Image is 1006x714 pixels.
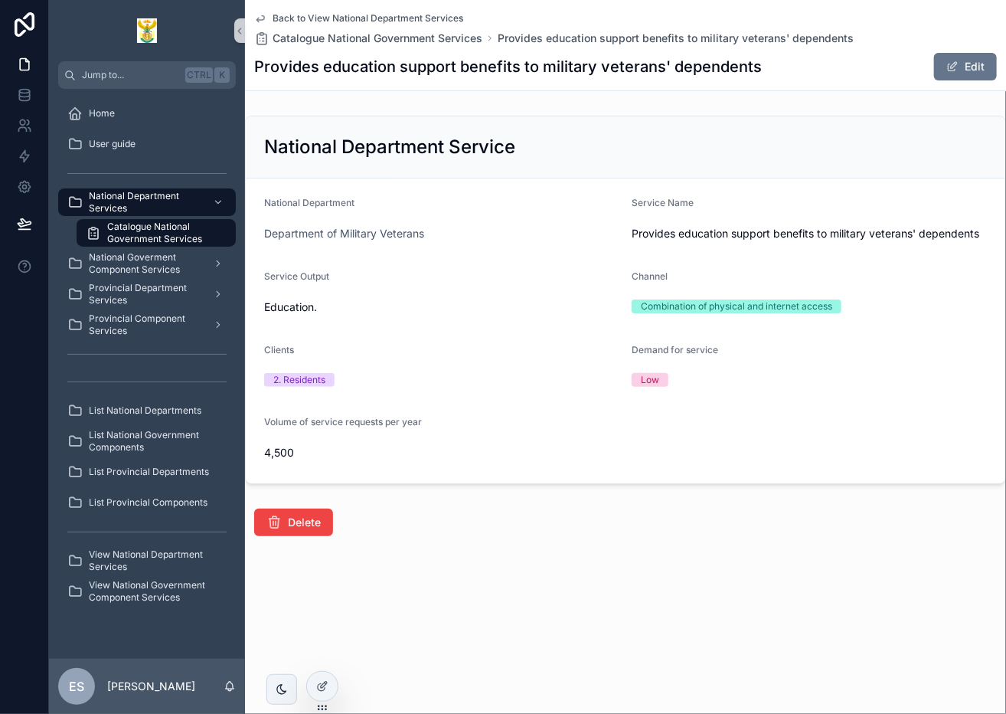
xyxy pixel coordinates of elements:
span: Service Name [632,197,694,208]
span: Clients [264,344,294,355]
span: Delete [288,515,321,530]
span: National Goverment Component Services [89,251,201,276]
span: Jump to... [82,69,179,81]
span: Service Output [264,270,329,282]
button: Jump to...CtrlK [58,61,236,89]
a: Provincial Component Services [58,311,236,339]
a: View National Government Component Services [58,578,236,605]
span: List National Departments [89,404,201,417]
a: List Provincial Departments [58,458,236,486]
img: App logo [137,18,156,43]
span: 4,500 [264,445,619,460]
span: Catalogue National Government Services [107,221,220,245]
a: View National Department Services [58,547,236,575]
div: 2. Residents [273,373,325,387]
div: scrollable content [49,89,245,625]
a: Back to View National Department Services [254,12,463,25]
a: Home [58,100,236,127]
span: Provincial Component Services [89,313,201,337]
a: List National Government Components [58,427,236,455]
a: National Department Services [58,188,236,216]
a: Provincial Department Services [58,280,236,308]
button: Edit [934,53,997,80]
p: [PERSON_NAME] [107,679,195,694]
a: List National Departments [58,397,236,424]
span: List Provincial Departments [89,466,209,478]
a: National Goverment Component Services [58,250,236,277]
h1: Provides education support benefits to military veterans' dependents [254,56,762,77]
span: K [216,69,228,81]
h2: National Department Service [264,135,515,159]
span: Home [89,107,115,120]
a: List Provincial Components [58,489,236,516]
span: ES [69,677,84,696]
span: User guide [89,138,136,150]
a: Catalogue National Government Services [254,31,482,46]
span: Provincial Department Services [89,282,201,306]
span: List Provincial Components [89,496,207,509]
span: National Department Services [89,190,201,215]
span: National Department [264,197,354,208]
span: Ctrl [185,67,213,83]
span: Provides education support benefits to military veterans' dependents [632,226,987,241]
span: Volume of service requests per year [264,416,422,427]
span: Back to View National Department Services [273,12,463,25]
span: List National Government Components [89,429,220,454]
a: Catalogue National Government Services [77,219,236,247]
div: Combination of physical and internet access [641,300,832,313]
button: Delete [254,509,333,536]
span: View National Department Services [89,549,220,573]
a: Department of Military Veterans [264,226,424,241]
div: Low [641,373,659,387]
span: Demand for service [632,344,718,355]
a: Provides education support benefits to military veterans' dependents [498,31,854,46]
span: Education. [264,300,619,315]
span: Channel [632,270,668,282]
span: View National Government Component Services [89,579,220,604]
a: User guide [58,130,236,158]
span: Catalogue National Government Services [273,31,482,46]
